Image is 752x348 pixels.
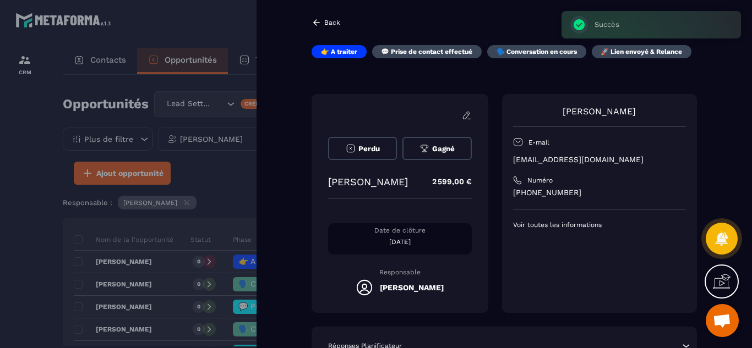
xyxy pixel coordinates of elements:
p: 🚀 Lien envoyé & Relance [601,47,682,56]
p: Date de clôture [328,226,472,235]
p: Numéro [527,176,553,185]
p: [DATE] [328,237,472,246]
span: Perdu [358,145,380,153]
p: Voir toutes les informations [513,220,686,229]
span: Gagné [432,145,455,153]
p: 💬 Prise de contact effectué [381,47,472,56]
p: Back [324,19,340,26]
p: [PERSON_NAME] [328,176,408,187]
p: 👉 A traiter [321,47,357,56]
button: Perdu [328,137,397,160]
p: [EMAIL_ADDRESS][DOMAIN_NAME] [513,154,686,165]
a: [PERSON_NAME] [563,106,636,117]
p: E-mail [528,138,549,147]
h5: [PERSON_NAME] [380,283,444,292]
p: Responsable [328,268,472,276]
p: 2 599,00 € [421,171,472,192]
div: Ouvrir le chat [706,304,739,337]
button: Gagné [402,137,471,160]
p: 🗣️ Conversation en cours [497,47,577,56]
p: [PHONE_NUMBER] [513,187,686,198]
